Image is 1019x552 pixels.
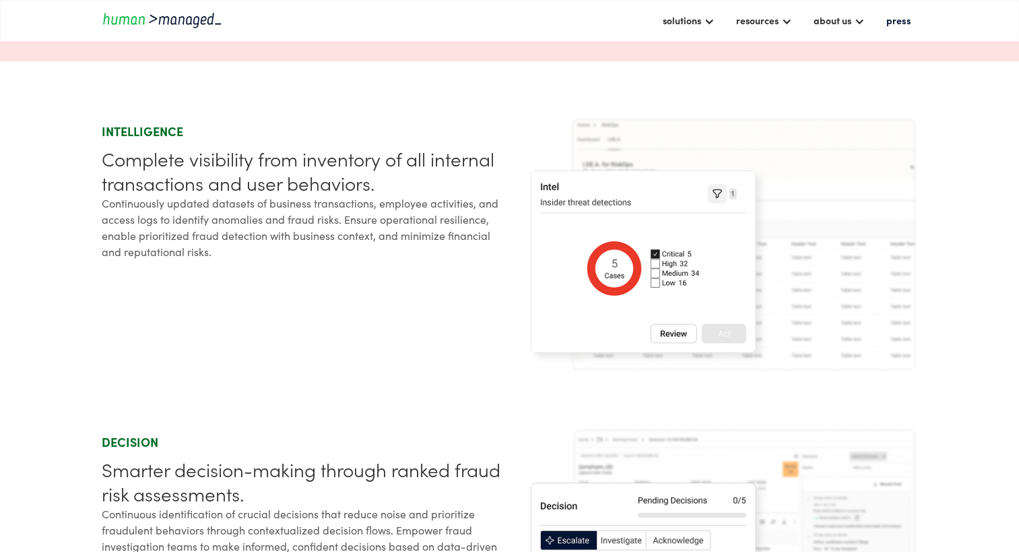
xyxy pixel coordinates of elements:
div: about us [813,12,851,28]
h4: Intelligence [102,123,504,140]
div: Complete visibility from inventory of all internal transactions and user behaviors. [102,146,504,195]
div: Smarter decision-making through ranked fraud risk assessments. [102,457,504,505]
div: solutions [662,12,700,28]
div: Continuously updated datasets of business transactions, employee activities, and access logs to i... [102,195,504,259]
div: resources [729,9,798,32]
div: about us [806,9,871,32]
div: solutions [655,9,721,32]
a: home [102,11,223,29]
div: resources [735,12,778,28]
h4: Decision [102,434,504,450]
a: press [879,9,917,32]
